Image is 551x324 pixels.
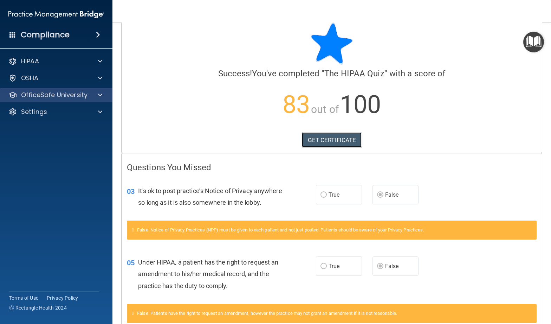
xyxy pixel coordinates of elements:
[47,294,78,301] a: Privacy Policy
[377,192,383,198] input: False
[9,304,67,311] span: Ⓒ Rectangle Health 2024
[329,263,339,269] span: True
[8,57,102,65] a: HIPAA
[340,90,381,119] span: 100
[302,132,362,148] a: GET CERTIFICATE
[523,32,544,52] button: Open Resource Center
[320,192,327,198] input: True
[218,69,252,78] span: Success!
[21,57,39,65] p: HIPAA
[8,7,104,21] img: PMB logo
[8,74,102,82] a: OSHA
[311,103,339,115] span: out of
[127,163,537,172] h4: Questions You Missed
[127,187,135,196] span: 03
[385,263,399,269] span: False
[8,108,102,116] a: Settings
[324,69,384,78] span: The HIPAA Quiz
[21,108,47,116] p: Settings
[329,191,339,198] span: True
[8,91,102,99] a: OfficeSafe University
[21,30,70,40] h4: Compliance
[127,259,135,267] span: 05
[138,187,282,206] span: It's ok to post practice’s Notice of Privacy anywhere so long as it is also somewhere in the lobby.
[21,91,87,99] p: OfficeSafe University
[138,259,278,289] span: Under HIPAA, a patient has the right to request an amendment to his/her medical record, and the p...
[283,90,310,119] span: 83
[21,74,39,82] p: OSHA
[127,69,537,78] h4: You've completed " " with a score of
[137,227,424,233] span: False. Notice of Privacy Practices (NPP) must be given to each patient and not just posted. Patie...
[320,264,327,269] input: True
[137,311,397,316] span: False. Patients have the right to request an amendment, however the practice may not grant an ame...
[311,23,353,65] img: blue-star-rounded.9d042014.png
[385,191,399,198] span: False
[377,264,383,269] input: False
[516,275,543,302] iframe: Drift Widget Chat Controller
[9,294,38,301] a: Terms of Use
